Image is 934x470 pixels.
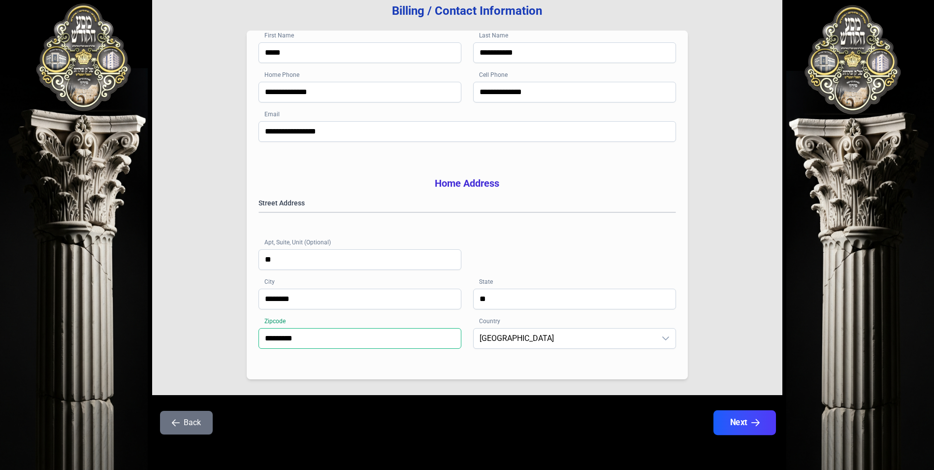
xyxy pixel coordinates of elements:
button: Back [160,411,213,435]
label: Street Address [258,198,676,208]
span: United States [474,329,656,348]
h3: Home Address [258,176,676,190]
button: Next [713,410,775,435]
h3: Billing / Contact Information [168,3,767,19]
div: dropdown trigger [656,329,676,348]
